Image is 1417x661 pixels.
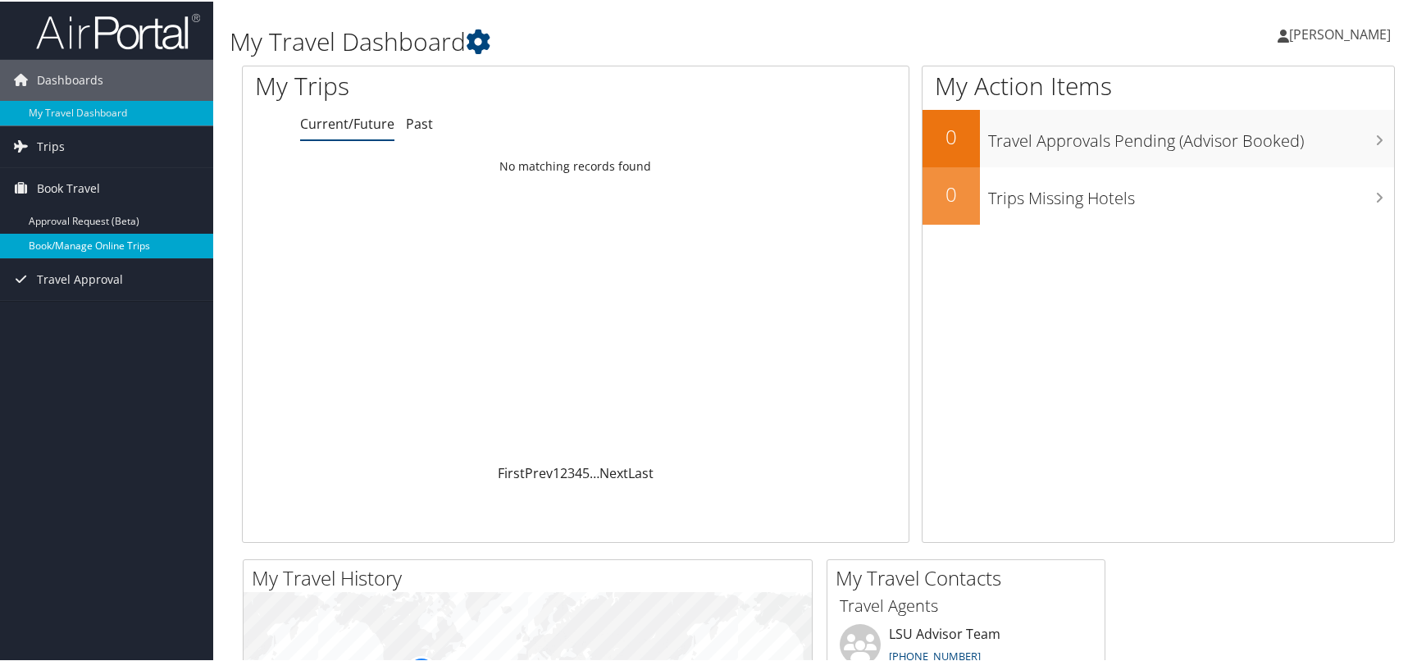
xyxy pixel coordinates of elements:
[37,166,100,207] span: Book Travel
[230,23,1014,57] h1: My Travel Dashboard
[300,113,394,131] a: Current/Future
[36,11,200,49] img: airportal-logo.png
[988,177,1394,208] h3: Trips Missing Hotels
[243,150,909,180] td: No matching records found
[406,113,433,131] a: Past
[37,58,103,99] span: Dashboards
[575,463,582,481] a: 4
[37,258,123,299] span: Travel Approval
[560,463,567,481] a: 2
[255,67,619,102] h1: My Trips
[923,179,980,207] h2: 0
[252,563,812,590] h2: My Travel History
[840,593,1092,616] h3: Travel Agents
[923,166,1394,223] a: 0Trips Missing Hotels
[988,120,1394,151] h3: Travel Approvals Pending (Advisor Booked)
[836,563,1105,590] h2: My Travel Contacts
[498,463,525,481] a: First
[37,125,65,166] span: Trips
[553,463,560,481] a: 1
[1289,24,1391,42] span: [PERSON_NAME]
[923,67,1394,102] h1: My Action Items
[628,463,654,481] a: Last
[582,463,590,481] a: 5
[599,463,628,481] a: Next
[567,463,575,481] a: 3
[590,463,599,481] span: …
[923,121,980,149] h2: 0
[923,108,1394,166] a: 0Travel Approvals Pending (Advisor Booked)
[525,463,553,481] a: Prev
[1278,8,1407,57] a: [PERSON_NAME]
